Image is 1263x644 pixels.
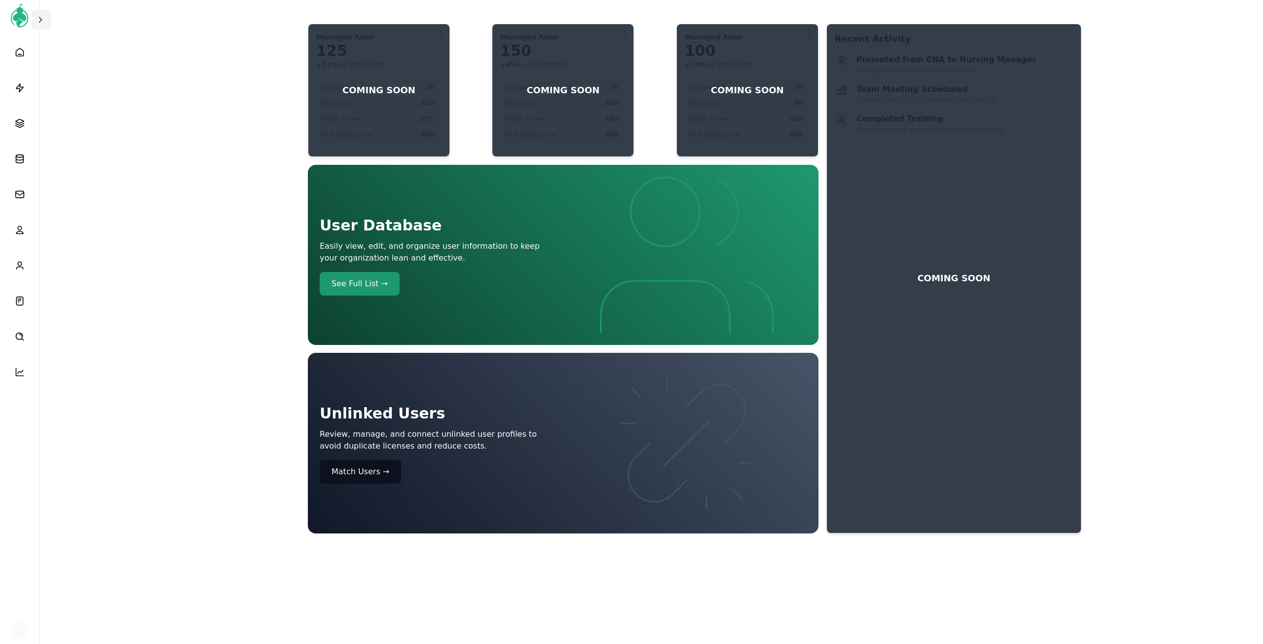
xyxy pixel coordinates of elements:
[342,83,415,97] p: COMING SOON
[320,460,559,484] a: Match Users →
[567,365,806,521] img: Dashboard Users
[8,4,32,28] img: AccessGenie Logo
[711,83,784,97] p: COMING SOON
[320,403,559,424] h1: Unlinked Users
[320,272,559,296] a: See Full List →
[320,460,401,484] button: Match Users →
[917,271,990,285] p: COMING SOON
[526,83,599,97] p: COMING SOON
[320,428,559,452] p: Review, manage, and connect unlinked user profiles to avoid duplicate licenses and reduce costs.
[567,177,806,333] img: Dashboard Users
[320,272,400,296] button: See Full List →
[320,240,559,264] p: Easily view, edit, and organize user information to keep your organization lean and effective.
[320,215,559,236] h1: User Database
